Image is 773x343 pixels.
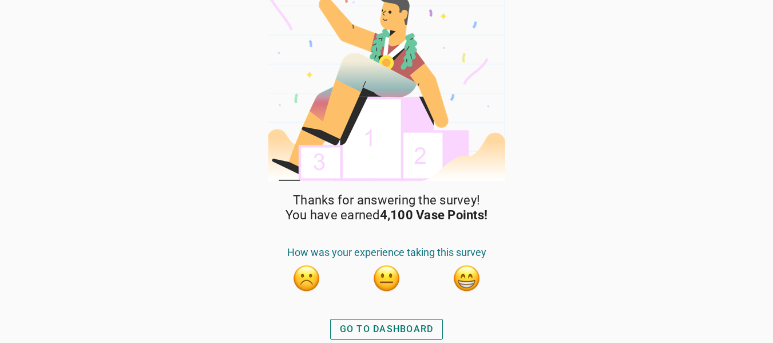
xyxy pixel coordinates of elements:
strong: 4,100 Vase Points! [380,208,488,222]
button: GO TO DASHBOARD [330,319,443,340]
div: How was your experience taking this survey [267,246,507,265]
span: Thanks for answering the survey! [293,193,480,208]
div: GO TO DASHBOARD [340,322,434,336]
span: You have earned [286,208,487,223]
